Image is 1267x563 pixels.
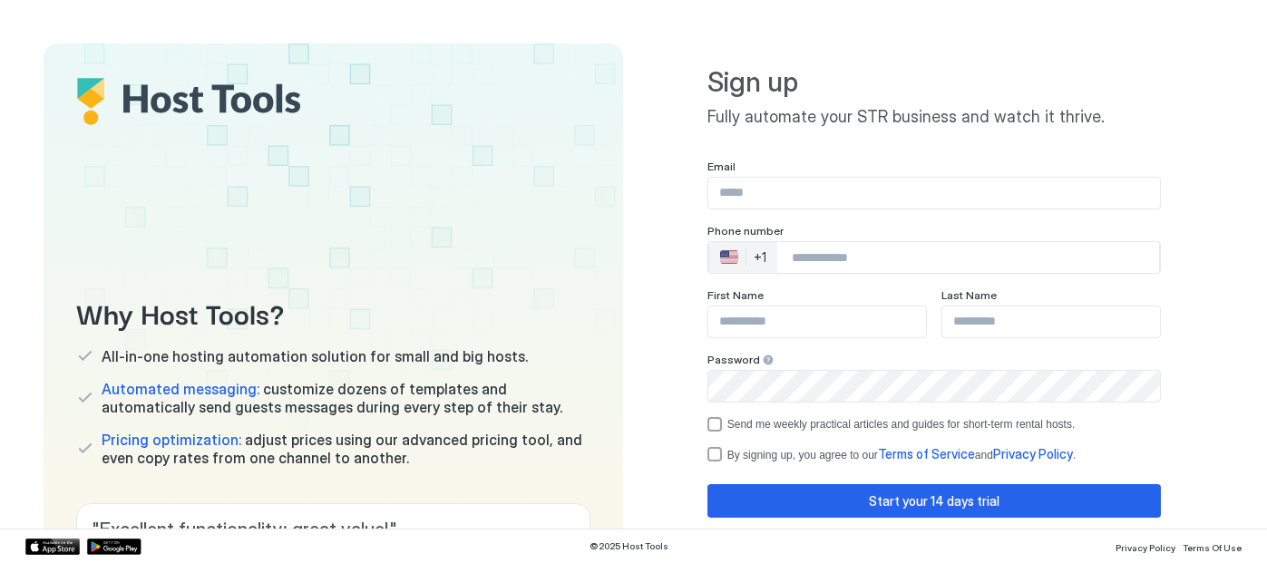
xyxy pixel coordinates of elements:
span: Privacy Policy [993,446,1073,461]
div: Start your 14 days trial [869,491,999,510]
div: Countries button [709,242,777,273]
span: All-in-one hosting automation solution for small and big hosts. [102,347,528,365]
a: App Store [25,539,80,555]
span: Privacy Policy [1116,542,1175,553]
input: Phone Number input [777,241,1159,274]
span: Automated messaging: [102,380,259,398]
span: Sign up [707,65,1161,100]
span: Password [707,353,760,366]
input: Input Field [708,178,1160,209]
span: First Name [707,288,764,302]
div: Send me weekly practical articles and guides for short-term rental hosts. [727,418,1076,431]
span: adjust prices using our advanced pricing tool, and even copy rates from one channel to another. [102,431,590,467]
span: Pricing optimization: [102,431,241,449]
span: Email [707,160,736,173]
a: Privacy Policy [993,448,1073,461]
span: Why Host Tools? [76,292,590,333]
span: Terms of Service [878,446,975,461]
div: optOut [707,417,1161,432]
button: Start your 14 days trial [707,484,1161,518]
span: " Excellent functionality; great value! " [92,519,575,541]
input: Input Field [708,306,926,337]
input: Input Field [708,371,1160,402]
div: +1 [754,249,766,266]
div: By signing up, you agree to our and . [727,446,1076,462]
input: Input Field [942,306,1160,337]
span: Phone number [707,224,784,238]
a: Google Play Store [87,539,141,555]
span: © 2025 Host Tools [590,540,668,552]
span: Last Name [941,288,997,302]
div: 🇺🇸 [720,247,738,268]
span: Terms Of Use [1183,542,1242,553]
a: Terms of Service [878,448,975,461]
span: Fully automate your STR business and watch it thrive. [707,107,1161,128]
span: customize dozens of templates and automatically send guests messages during every step of their s... [102,380,590,416]
a: Terms Of Use [1183,537,1242,556]
div: termsPrivacy [707,446,1161,462]
a: Privacy Policy [1116,537,1175,556]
